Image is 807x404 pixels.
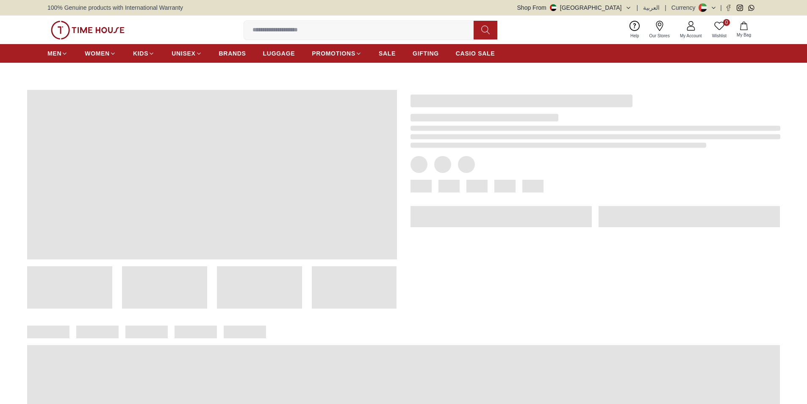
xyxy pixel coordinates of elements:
[263,46,295,61] a: LUGGAGE
[47,3,183,12] span: 100% Genuine products with International Warranty
[665,3,666,12] span: |
[646,33,673,39] span: Our Stores
[517,3,632,12] button: Shop From[GEOGRAPHIC_DATA]
[51,21,125,39] img: ...
[47,49,61,58] span: MEN
[47,46,68,61] a: MEN
[644,19,675,41] a: Our Stores
[85,46,116,61] a: WOMEN
[312,49,355,58] span: PROMOTIONS
[709,33,730,39] span: Wishlist
[263,49,295,58] span: LUGGAGE
[133,46,155,61] a: KIDS
[133,49,148,58] span: KIDS
[748,5,754,11] a: Whatsapp
[707,19,732,41] a: 0Wishlist
[732,20,756,40] button: My Bag
[219,49,246,58] span: BRANDS
[671,3,699,12] div: Currency
[720,3,722,12] span: |
[627,33,643,39] span: Help
[643,3,660,12] button: العربية
[312,46,362,61] a: PROMOTIONS
[379,49,396,58] span: SALE
[677,33,705,39] span: My Account
[456,49,495,58] span: CASIO SALE
[550,4,557,11] img: United Arab Emirates
[737,5,743,11] a: Instagram
[413,49,439,58] span: GIFTING
[733,32,754,38] span: My Bag
[85,49,110,58] span: WOMEN
[625,19,644,41] a: Help
[172,46,202,61] a: UNISEX
[456,46,495,61] a: CASIO SALE
[379,46,396,61] a: SALE
[172,49,195,58] span: UNISEX
[413,46,439,61] a: GIFTING
[637,3,638,12] span: |
[723,19,730,26] span: 0
[725,5,732,11] a: Facebook
[219,46,246,61] a: BRANDS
